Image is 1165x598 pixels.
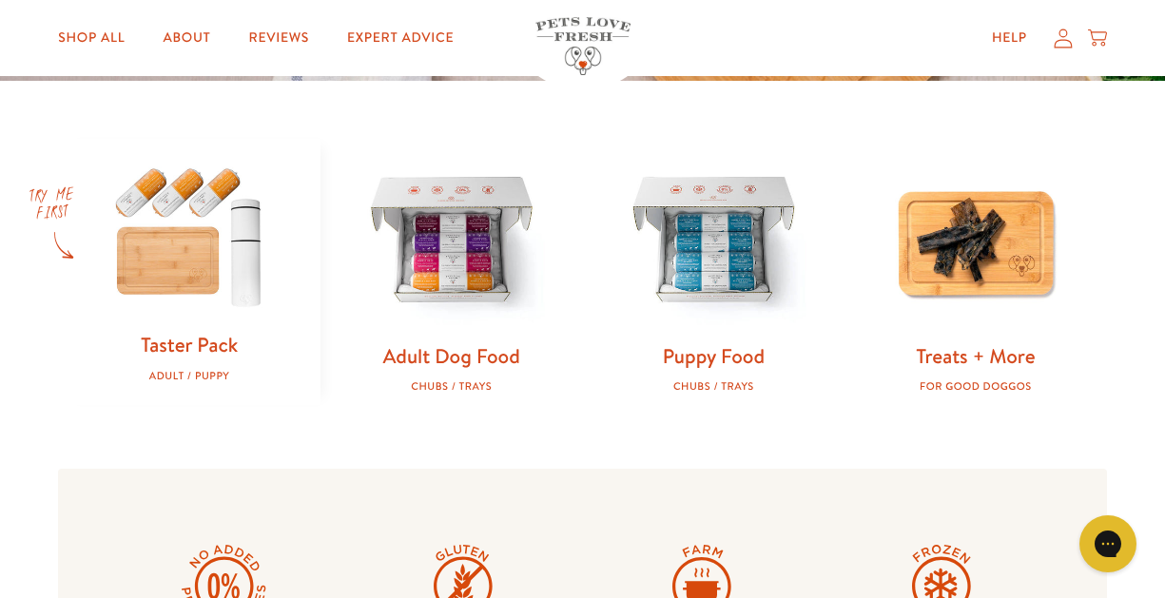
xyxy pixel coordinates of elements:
a: Puppy Food [663,342,765,370]
div: Chubs / Trays [613,380,815,393]
a: Shop All [43,19,140,57]
img: Pets Love Fresh [535,17,631,75]
div: Adult / Puppy [88,370,290,382]
a: Reviews [234,19,324,57]
div: For good doggos [875,380,1077,393]
iframe: Gorgias live chat messenger [1070,509,1146,579]
a: Taster Pack [141,331,238,358]
a: Help [977,19,1042,57]
div: Chubs / Trays [351,380,553,393]
a: About [147,19,225,57]
a: Treats + More [916,342,1035,370]
a: Adult Dog Food [383,342,520,370]
a: Expert Advice [332,19,469,57]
